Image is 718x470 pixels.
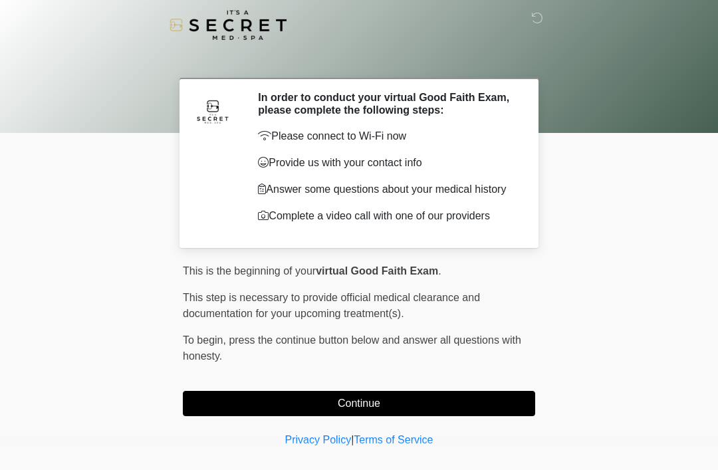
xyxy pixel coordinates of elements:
[170,10,287,40] img: It's A Secret Med Spa Logo
[183,334,521,362] span: press the continue button below and answer all questions with honesty.
[351,434,354,445] a: |
[354,434,433,445] a: Terms of Service
[285,434,352,445] a: Privacy Policy
[258,128,515,144] p: Please connect to Wi-Fi now
[316,265,438,277] strong: virtual Good Faith Exam
[258,91,515,116] h2: In order to conduct your virtual Good Faith Exam, please complete the following steps:
[183,265,316,277] span: This is the beginning of your
[183,334,229,346] span: To begin,
[438,265,441,277] span: .
[258,155,515,171] p: Provide us with your contact info
[183,292,480,319] span: This step is necessary to provide official medical clearance and documentation for your upcoming ...
[193,91,233,131] img: Agent Avatar
[173,48,545,72] h1: ‎ ‎
[183,391,535,416] button: Continue
[258,181,515,197] p: Answer some questions about your medical history
[258,208,515,224] p: Complete a video call with one of our providers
